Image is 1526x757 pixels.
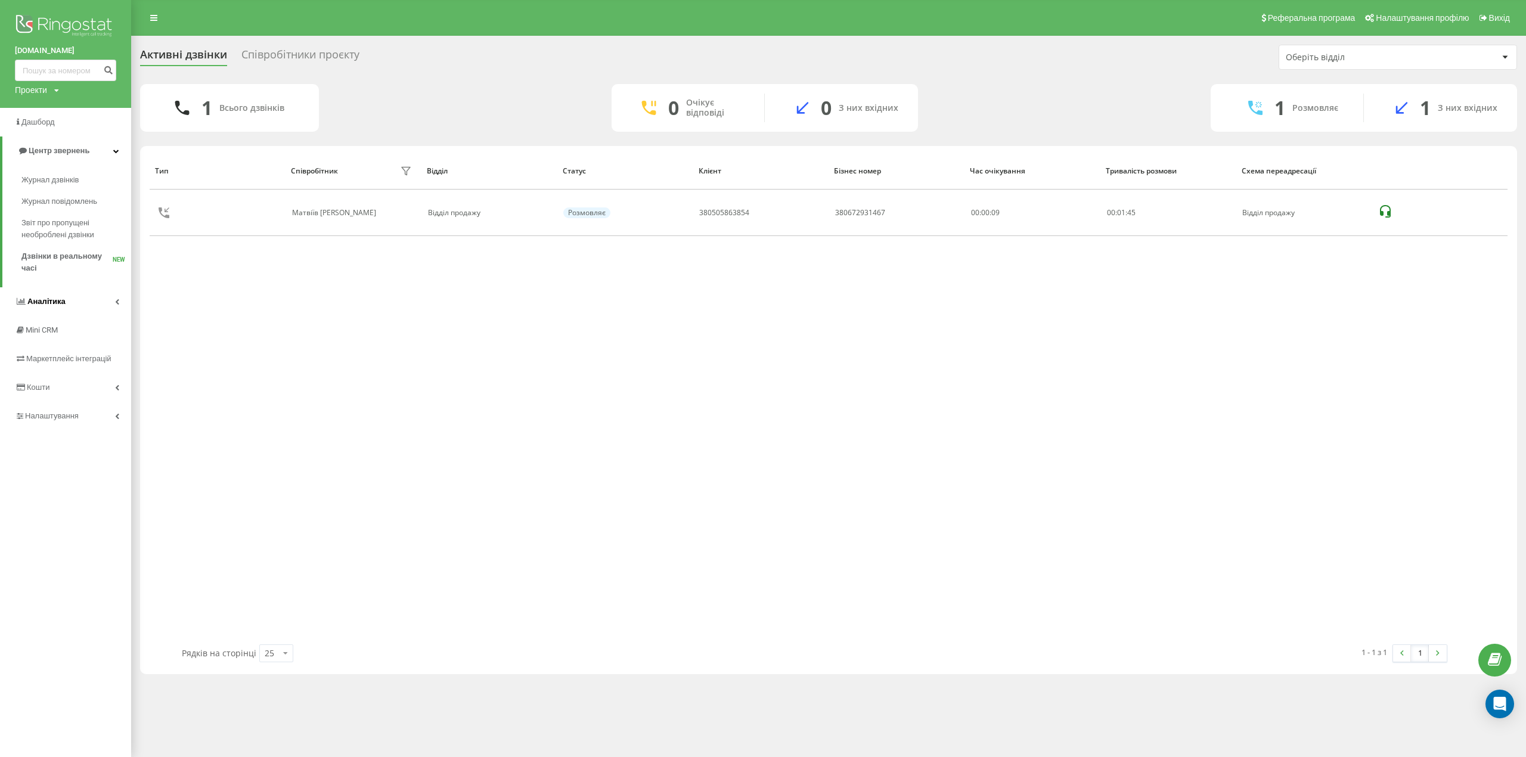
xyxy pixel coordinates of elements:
a: Дзвінки в реальному часіNEW [21,246,131,279]
a: Звіт про пропущені необроблені дзвінки [21,212,131,246]
span: Рядків на сторінці [182,647,256,659]
div: Час очікування [970,167,1094,175]
div: Клієнт [699,167,823,175]
div: 25 [265,647,274,659]
div: 0 [821,97,832,119]
div: Тип [155,167,280,175]
div: 1 - 1 з 1 [1361,646,1387,658]
input: Пошук за номером [15,60,116,81]
div: Схема переадресації [1242,167,1366,175]
span: Вихід [1489,13,1510,23]
div: Співробітники проєкту [241,48,359,67]
div: З них вхідних [1438,103,1497,113]
div: Проекти [15,84,47,96]
div: Open Intercom Messenger [1485,690,1514,718]
span: Mini CRM [26,325,58,334]
span: 01 [1117,207,1125,218]
span: Центр звернень [29,146,89,155]
a: Центр звернень [2,136,131,165]
div: Всього дзвінків [219,103,284,113]
span: Реферальна програма [1268,13,1356,23]
div: Активні дзвінки [140,48,227,67]
a: 1 [1411,645,1429,662]
div: 380672931467 [835,209,885,217]
div: Відділ продажу [1242,209,1365,217]
div: : : [1107,209,1136,217]
div: 1 [201,97,212,119]
span: 00 [1107,207,1115,218]
span: Журнал дзвінків [21,174,79,186]
span: Аналiтика [27,297,66,306]
img: Ringostat logo [15,12,116,42]
div: 00:00:09 [971,209,1094,217]
div: Відділ [427,167,551,175]
div: Розмовляє [563,207,610,218]
a: Журнал дзвінків [21,169,131,191]
span: Звіт про пропущені необроблені дзвінки [21,217,125,241]
div: Матвіїв [PERSON_NAME] [292,209,379,217]
span: Налаштування [25,411,79,420]
span: Маркетплейс інтеграцій [26,354,111,363]
div: Відділ продажу [428,209,551,217]
div: Оберіть відділ [1286,52,1428,63]
span: Налаштування профілю [1376,13,1469,23]
span: Дашборд [21,117,55,126]
span: 45 [1127,207,1136,218]
div: Очікує відповіді [686,98,746,118]
a: Журнал повідомлень [21,191,131,212]
div: Статус [563,167,687,175]
div: Співробітник [291,167,338,175]
div: 380505863854 [699,209,749,217]
div: 0 [668,97,679,119]
div: З них вхідних [839,103,898,113]
span: Кошти [27,383,49,392]
span: Журнал повідомлень [21,196,97,207]
a: [DOMAIN_NAME] [15,45,116,57]
div: 1 [1274,97,1285,119]
div: 1 [1420,97,1431,119]
div: Бізнес номер [834,167,959,175]
div: Тривалість розмови [1106,167,1230,175]
span: Дзвінки в реальному часі [21,250,113,274]
div: Розмовляє [1292,103,1338,113]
